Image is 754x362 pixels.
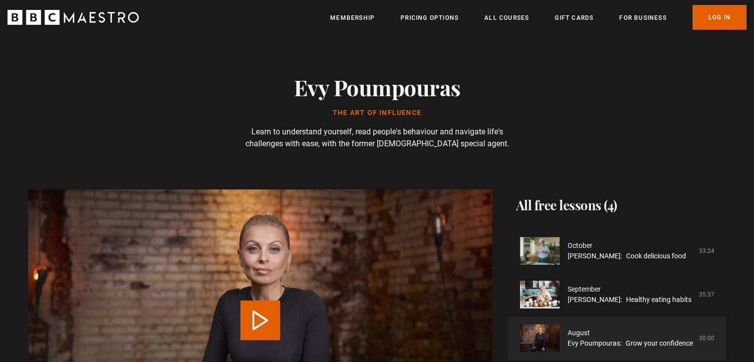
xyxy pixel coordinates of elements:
[508,189,726,221] h2: All free lessons (4)
[330,13,375,23] a: Membership
[619,13,666,23] a: For business
[484,13,529,23] a: All Courses
[555,13,593,23] a: Gift Cards
[568,295,692,305] a: [PERSON_NAME]: Healthy eating habits
[237,74,517,100] h1: Evy Poumpouras
[401,13,459,23] a: Pricing Options
[568,338,693,349] a: Evy Poumpouras: Grow your confidence
[7,10,139,25] svg: BBC Maestro
[240,301,280,340] button: Play Lesson Grow your confidence
[237,126,517,150] p: Learn to understand yourself, read people's behaviour and navigate life's challenges with ease, w...
[330,5,747,30] nav: Primary
[237,108,517,118] p: The Art of Influence
[693,5,747,30] a: Log In
[568,251,686,261] a: [PERSON_NAME]: Cook delicious food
